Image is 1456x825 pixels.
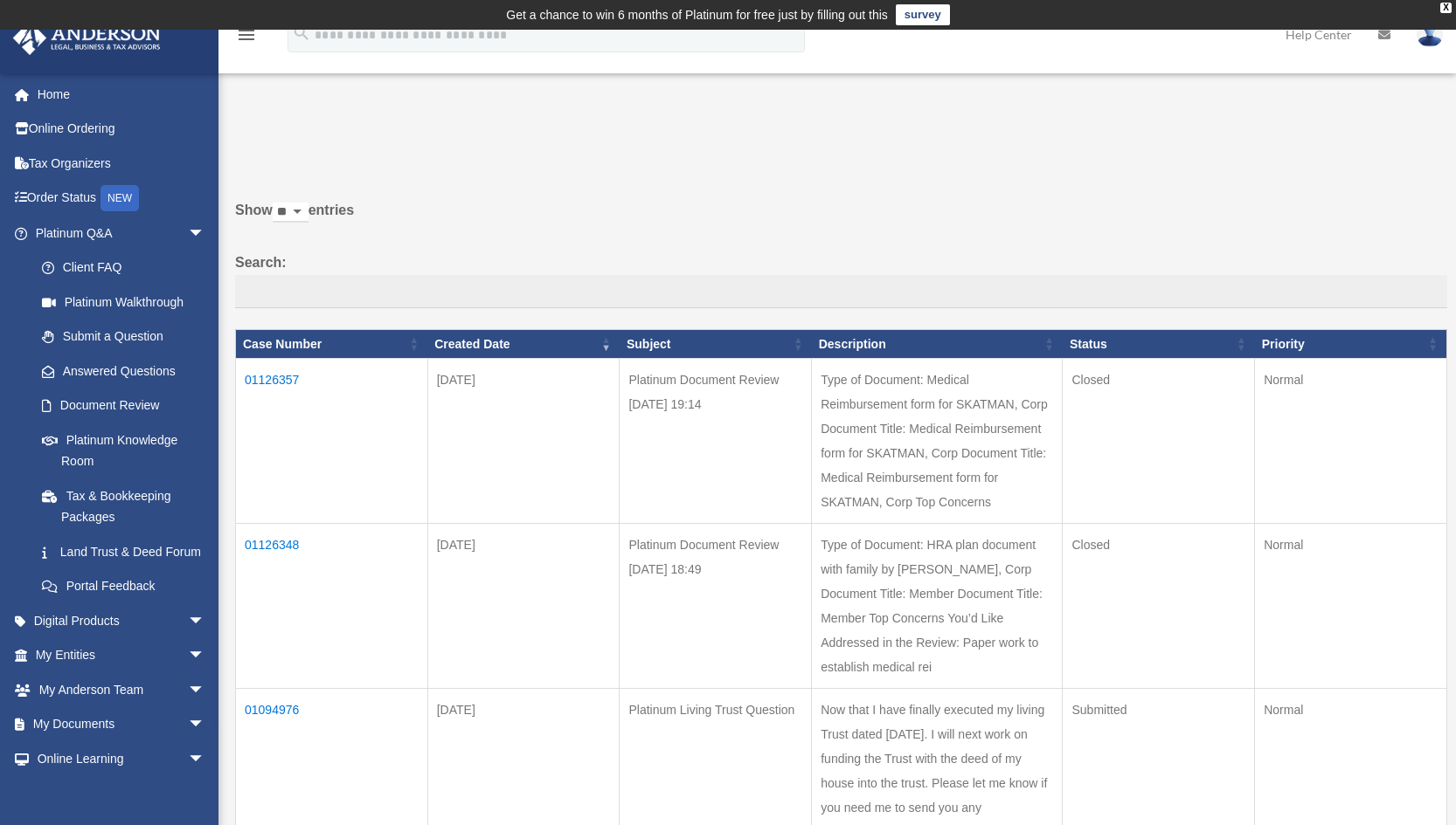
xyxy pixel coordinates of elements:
[620,359,812,524] td: Platinum Document Review [DATE] 19:14
[427,329,620,359] th: Created Date: activate to sort column ascending
[235,198,1447,240] label: Show entries
[236,24,257,45] i: menu
[24,423,223,478] a: Platinum Knowledge Room
[12,707,232,742] a: My Documentsarrow_drop_down
[24,251,223,285] a: Client FAQ
[12,216,223,251] a: Platinum Q&Aarrow_drop_down
[188,741,223,777] span: arrow_drop_down
[101,185,139,211] div: NEW
[1255,524,1447,689] td: Normal
[24,534,223,569] a: Land Trust & Deed Forum
[188,638,223,674] span: arrow_drop_down
[292,24,311,43] i: search
[1063,359,1255,524] td: Closed
[427,524,620,689] td: [DATE]
[8,21,166,55] img: Anderson Advisors Platinum Portal
[12,112,232,147] a: Online Ordering
[506,4,888,25] div: Get a chance to win 6 months of Platinum for free just by filling out this
[236,329,428,359] th: Case Number: activate to sort column ascending
[188,707,223,743] span: arrow_drop_down
[235,251,1447,308] label: Search:
[236,359,428,524] td: 01126357
[427,359,620,524] td: [DATE]
[188,603,223,639] span: arrow_drop_down
[1440,3,1452,13] div: close
[620,329,812,359] th: Subject: activate to sort column ascending
[812,359,1063,524] td: Type of Document: Medical Reimbursement form for SKATMAN, Corp Document Title: Medical Reimbursem...
[188,672,223,708] span: arrow_drop_down
[24,478,223,534] a: Tax & Bookkeeping Packages
[896,4,950,25] a: survey
[1063,329,1255,359] th: Status: activate to sort column ascending
[1255,329,1447,359] th: Priority: activate to sort column ascending
[235,275,1447,308] input: Search:
[12,77,232,112] a: Home
[24,569,223,604] a: Portal Feedback
[273,203,309,223] select: Showentries
[12,146,232,181] a: Tax Organizers
[236,31,257,45] a: menu
[620,524,812,689] td: Platinum Document Review [DATE] 18:49
[1417,22,1443,47] img: User Pic
[12,672,232,707] a: My Anderson Teamarrow_drop_down
[188,216,223,251] span: arrow_drop_down
[1255,359,1447,524] td: Normal
[812,524,1063,689] td: Type of Document: HRA plan document with family by [PERSON_NAME], Corp Document Title: Member Doc...
[812,329,1063,359] th: Description: activate to sort column ascending
[1063,524,1255,689] td: Closed
[24,285,223,320] a: Platinum Walkthrough
[24,388,223,423] a: Document Review
[12,638,232,673] a: My Entitiesarrow_drop_down
[12,603,232,638] a: Digital Productsarrow_drop_down
[24,320,223,354] a: Submit a Question
[236,524,428,689] td: 01126348
[24,354,214,388] a: Answered Questions
[12,741,232,776] a: Online Learningarrow_drop_down
[12,181,232,217] a: Order StatusNEW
